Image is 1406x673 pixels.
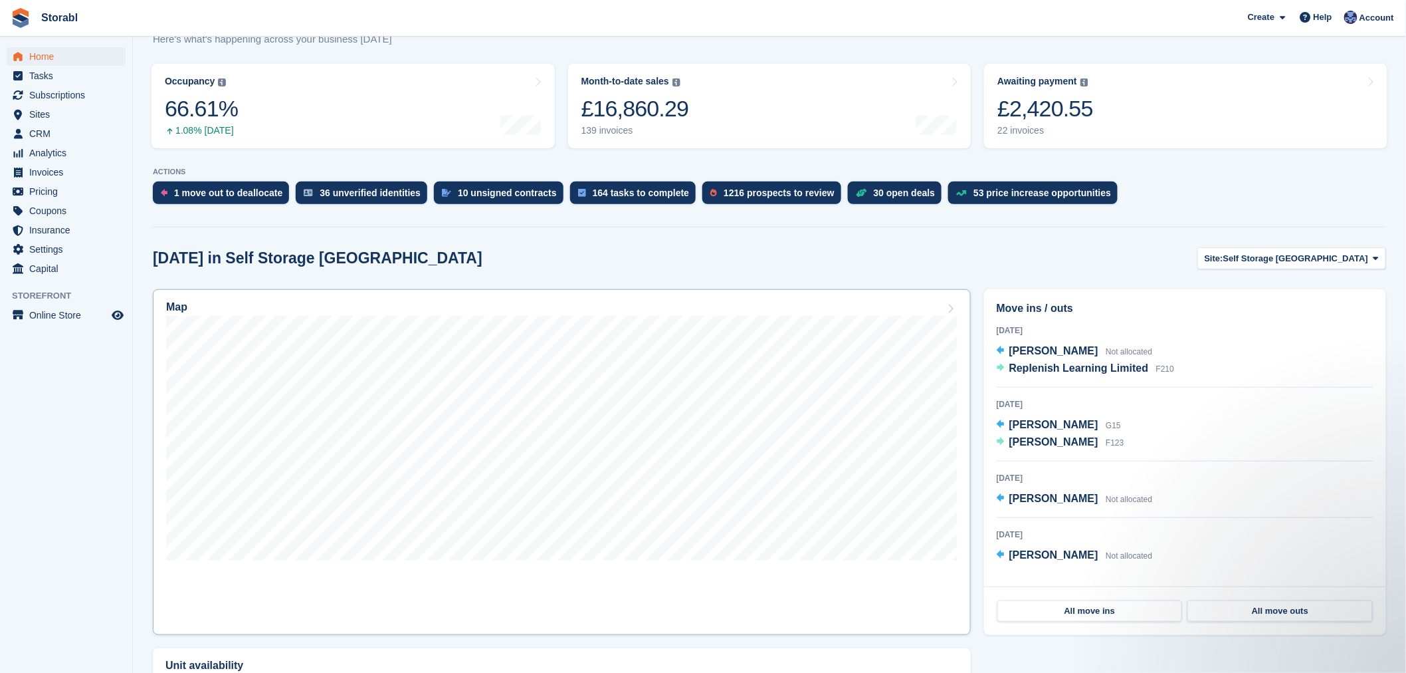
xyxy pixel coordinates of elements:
span: Not allocated [1106,347,1152,356]
img: verify_identity-adf6edd0f0f0b5bbfe63781bf79b02c33cf7c696d77639b501bdc392416b5a36.svg [304,189,313,197]
a: menu [7,182,126,201]
a: Map [153,289,971,635]
span: Sites [29,105,109,124]
img: Tegan Ewart [1344,11,1357,24]
p: Here's what's happening across your business [DATE] [153,32,452,47]
span: F210 [1156,364,1174,374]
span: Settings [29,240,109,259]
img: stora-icon-8386f47178a22dfd0bd8f6a31ec36ba5ce8667c1dd55bd0f319d3a0aa187defe.svg [11,8,31,28]
img: price_increase_opportunities-93ffe204e8149a01c8c9dc8f82e8f89637d9d84a8eef4429ea346261dce0b2c0.svg [956,190,967,196]
a: menu [7,67,126,85]
h2: Move ins / outs [997,301,1373,317]
span: Replenish Learning Limited [1009,362,1149,374]
div: 53 price increase opportunities [973,188,1111,198]
h2: Map [166,301,187,313]
a: menu [7,47,126,66]
h2: Unit availability [165,660,243,672]
h2: [DATE] in Self Storage [GEOGRAPHIC_DATA] [153,249,482,267]
span: Help [1314,11,1332,24]
span: Not allocated [1106,495,1152,504]
a: 30 open deals [848,182,949,211]
span: Self Storage [GEOGRAPHIC_DATA] [1223,252,1368,265]
div: Occupancy [165,76,215,87]
a: Awaiting payment £2,420.55 22 invoices [984,64,1387,148]
a: menu [7,86,126,104]
span: [PERSON_NAME] [1009,493,1098,504]
img: icon-info-grey-7440780725fd019a000dd9b08b2336e03edf1995a4989e88bcd33f0948082b44.svg [1080,78,1088,86]
a: 36 unverified identities [296,182,434,211]
div: Awaiting payment [997,76,1077,87]
a: Replenish Learning Limited F210 [997,360,1175,378]
a: [PERSON_NAME] F123 [997,434,1124,452]
a: menu [7,124,126,143]
a: [PERSON_NAME] Not allocated [997,343,1153,360]
button: Site: Self Storage [GEOGRAPHIC_DATA] [1197,247,1386,269]
a: 1 move out to deallocate [153,182,296,211]
span: F123 [1106,438,1124,448]
img: icon-info-grey-7440780725fd019a000dd9b08b2336e03edf1995a4989e88bcd33f0948082b44.svg [672,78,680,86]
img: task-75834270c22a3079a89374b754ae025e5fb1db73e45f91037f5363f120a921f8.svg [578,189,586,197]
a: [PERSON_NAME] Not allocated [997,547,1153,565]
a: 10 unsigned contracts [434,182,570,211]
img: deal-1b604bf984904fb50ccaf53a9ad4b4a5d6e5aea283cecdc64d6e3604feb123c2.svg [856,188,867,198]
div: 30 open deals [874,188,936,198]
div: 22 invoices [997,125,1093,136]
span: [PERSON_NAME] [1009,436,1098,448]
div: [DATE] [997,398,1373,410]
a: menu [7,163,126,182]
span: Account [1359,11,1394,25]
div: Month-to-date sales [581,76,669,87]
div: 139 invoices [581,125,689,136]
span: Analytics [29,144,109,162]
div: 164 tasks to complete [593,188,690,198]
a: Storabl [36,7,83,29]
a: menu [7,306,126,325]
span: Insurance [29,221,109,239]
span: Not allocated [1106,551,1152,561]
span: Site: [1205,252,1223,265]
span: Subscriptions [29,86,109,104]
span: Coupons [29,202,109,220]
span: [PERSON_NAME] [1009,549,1098,561]
div: 1 move out to deallocate [174,188,282,198]
a: menu [7,240,126,259]
span: [PERSON_NAME] [1009,345,1098,356]
p: ACTIONS [153,168,1386,176]
a: 1216 prospects to review [702,182,848,211]
img: move_outs_to_deallocate_icon-f764333ba52eb49d3ac5e1228854f67142a1ed5810a6f6cc68b1a99e826820c5.svg [161,189,167,197]
span: Online Store [29,306,109,325]
div: 10 unsigned contracts [458,188,557,198]
div: [DATE] [997,325,1373,336]
div: 36 unverified identities [320,188,421,198]
a: [PERSON_NAME] Not allocated [997,491,1153,508]
a: menu [7,259,126,278]
span: Storefront [12,289,132,303]
span: Invoices [29,163,109,182]
div: [DATE] [997,529,1373,541]
a: menu [7,221,126,239]
img: contract_signature_icon-13c848040528278c33f63329250d36e43548de30e8caae1d1a13099fd9432cc5.svg [442,189,451,197]
a: All move ins [997,601,1183,622]
span: Capital [29,259,109,278]
a: menu [7,202,126,220]
div: 66.61% [165,95,238,122]
a: Month-to-date sales £16,860.29 139 invoices [568,64,971,148]
span: Create [1248,11,1274,24]
span: Tasks [29,67,109,85]
a: Occupancy 66.61% 1.08% [DATE] [151,64,555,148]
span: G15 [1106,421,1121,430]
div: 1.08% [DATE] [165,125,238,136]
a: Preview store [110,307,126,323]
a: menu [7,144,126,162]
a: [PERSON_NAME] G15 [997,417,1121,434]
span: [PERSON_NAME] [1009,419,1098,430]
span: Home [29,47,109,66]
span: Pricing [29,182,109,201]
img: icon-info-grey-7440780725fd019a000dd9b08b2336e03edf1995a4989e88bcd33f0948082b44.svg [218,78,226,86]
div: £2,420.55 [997,95,1093,122]
a: All move outs [1187,601,1373,622]
div: [DATE] [997,472,1373,484]
div: £16,860.29 [581,95,689,122]
img: prospect-51fa495bee0391a8d652442698ab0144808aea92771e9ea1ae160a38d050c398.svg [710,189,717,197]
a: 53 price increase opportunities [948,182,1124,211]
